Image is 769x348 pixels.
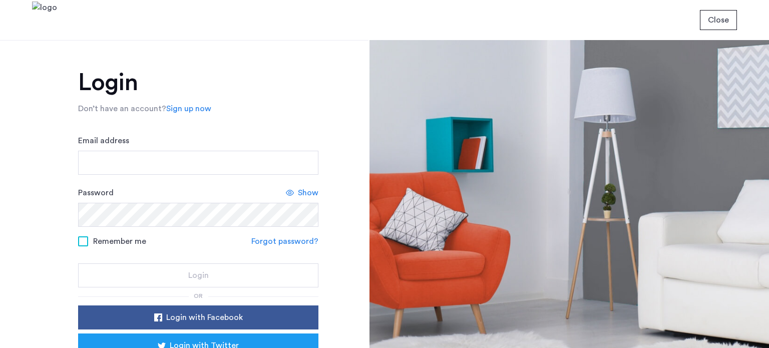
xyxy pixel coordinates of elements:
button: button [700,10,737,30]
label: Email address [78,135,129,147]
span: Close [708,14,729,26]
button: button [78,263,318,287]
img: logo [32,2,57,39]
label: Password [78,187,114,199]
span: Login [188,269,209,281]
button: button [78,305,318,329]
a: Forgot password? [251,235,318,247]
a: Sign up now [166,103,211,115]
span: Show [298,187,318,199]
span: Login with Facebook [166,311,243,323]
span: Remember me [93,235,146,247]
span: or [194,293,203,299]
span: Don’t have an account? [78,105,166,113]
h1: Login [78,71,318,95]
